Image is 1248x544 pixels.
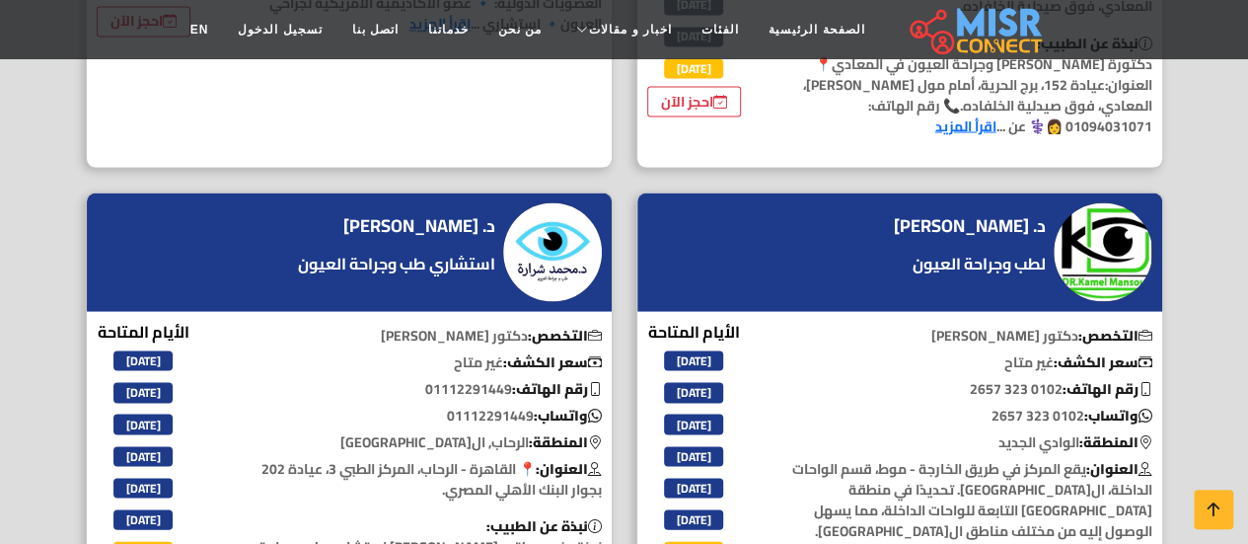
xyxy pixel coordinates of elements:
[774,458,1162,541] p: يقع المركز في طريق الخارجة - موط، قسم الواحات الداخلة، ال[GEOGRAPHIC_DATA]. تحديدًا في منطقة [GEO...
[910,5,1042,54] img: main.misr_connect
[503,349,602,374] b: سعر الكشف:
[534,402,602,427] b: واتساب:
[1084,402,1152,427] b: واتساب:
[293,251,500,274] a: استشاري طب وجراحة العيون
[664,382,723,402] span: [DATE]
[687,11,754,48] a: الفئات
[894,251,1051,274] a: لطب وجراحة العيون
[774,378,1162,399] p: 0102 323 2657
[774,431,1162,452] p: الوادي الجديد
[664,58,723,78] span: [DATE]
[503,202,602,301] img: د. محمد شرارة
[113,509,173,529] span: [DATE]
[486,512,602,538] b: نبذة عن الطبيب:
[1054,202,1152,301] img: د. كامل منصور
[529,428,602,454] b: المنطقة:
[1079,428,1152,454] b: المنطقة:
[223,11,336,48] a: تسجيل الدخول
[556,11,687,48] a: اخبار و مقالات
[894,210,1051,240] a: د. [PERSON_NAME]
[1086,455,1152,481] b: العنوان:
[774,405,1162,426] p: 0102 323 2657
[1078,322,1152,348] b: التخصص:
[113,446,173,466] span: [DATE]
[113,350,173,370] span: [DATE]
[113,414,173,433] span: [DATE]
[536,455,602,481] b: العنوان:
[113,382,173,402] span: [DATE]
[224,378,612,399] p: 01112291449
[224,351,612,372] p: غير متاح
[224,458,612,500] p: 📍 القاهرة - الرحاب، المركز الطبي 3، عيادة 202 بجوار البنك الأهلي المصري.
[754,11,879,48] a: الصفحة الرئيسية
[664,350,723,370] span: [DATE]
[343,214,495,236] h4: د. [PERSON_NAME]
[1054,349,1152,374] b: سعر الكشف:
[113,478,173,498] span: [DATE]
[528,322,602,348] b: التخصص:
[894,214,1046,236] h4: د. [PERSON_NAME]
[664,414,723,433] span: [DATE]
[664,509,723,529] span: [DATE]
[664,446,723,466] span: [DATE]
[935,113,996,138] a: اقرأ المزيد
[224,431,612,452] p: الرحاب, ال[GEOGRAPHIC_DATA]
[224,405,612,426] p: 01112291449
[224,325,612,346] p: دكتور [PERSON_NAME]
[1063,375,1152,401] b: رقم الهاتف:
[647,86,741,117] a: احجز الآن
[413,11,483,48] a: خدماتنا
[483,11,556,48] a: من نحن
[774,33,1162,136] p: دكتورة [PERSON_NAME] وجراحة العيون في المعادي📍 العنوان:عيادة 152، برج الحرية، أمام مول [PERSON_NA...
[337,11,413,48] a: اتصل بنا
[774,351,1162,372] p: غير متاح
[589,21,672,39] span: اخبار و مقالات
[343,210,500,240] a: د. [PERSON_NAME]
[774,325,1162,346] p: دكتور [PERSON_NAME]
[512,375,602,401] b: رقم الهاتف:
[176,11,224,48] a: EN
[664,478,723,498] span: [DATE]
